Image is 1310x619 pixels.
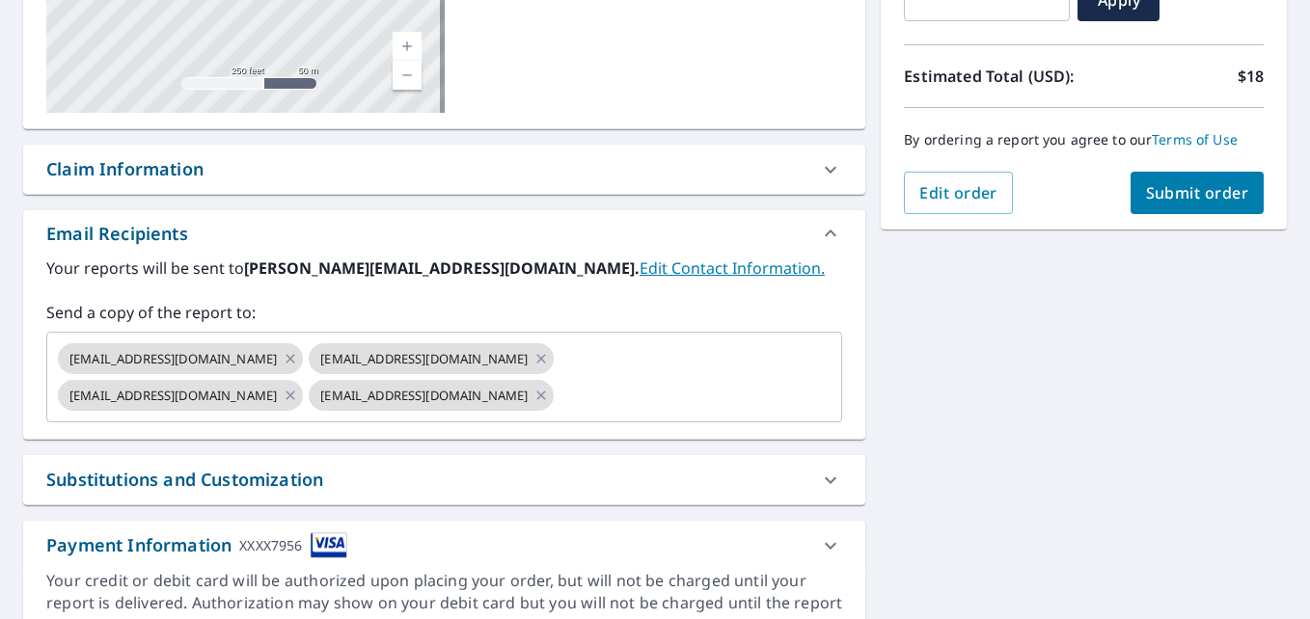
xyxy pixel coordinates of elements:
span: [EMAIL_ADDRESS][DOMAIN_NAME] [58,387,288,405]
img: cardImage [311,532,347,558]
div: Payment InformationXXXX7956cardImage [23,521,865,570]
p: $18 [1238,65,1264,88]
div: Claim Information [46,156,204,182]
b: [PERSON_NAME][EMAIL_ADDRESS][DOMAIN_NAME]. [244,257,640,279]
label: Send a copy of the report to: [46,301,842,324]
div: Claim Information [23,145,865,194]
div: Substitutions and Customization [23,455,865,504]
span: [EMAIL_ADDRESS][DOMAIN_NAME] [309,387,539,405]
span: Edit order [919,182,997,203]
button: Edit order [904,172,1013,214]
div: Payment Information [46,532,347,558]
label: Your reports will be sent to [46,256,842,280]
div: Email Recipients [23,210,865,256]
div: Email Recipients [46,221,188,247]
p: By ordering a report you agree to our [904,131,1264,148]
div: Substitutions and Customization [46,467,323,493]
div: [EMAIL_ADDRESS][DOMAIN_NAME] [309,343,554,374]
a: EditContactInfo [640,257,825,279]
span: [EMAIL_ADDRESS][DOMAIN_NAME] [309,350,539,368]
span: [EMAIL_ADDRESS][DOMAIN_NAME] [58,350,288,368]
a: Current Level 17, Zoom In [393,32,422,61]
span: Submit order [1146,182,1249,203]
a: Terms of Use [1152,130,1238,148]
button: Submit order [1131,172,1265,214]
div: [EMAIL_ADDRESS][DOMAIN_NAME] [58,380,303,411]
div: [EMAIL_ADDRESS][DOMAIN_NAME] [58,343,303,374]
p: Estimated Total (USD): [904,65,1083,88]
div: [EMAIL_ADDRESS][DOMAIN_NAME] [309,380,554,411]
div: XXXX7956 [239,532,302,558]
a: Current Level 17, Zoom Out [393,61,422,90]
